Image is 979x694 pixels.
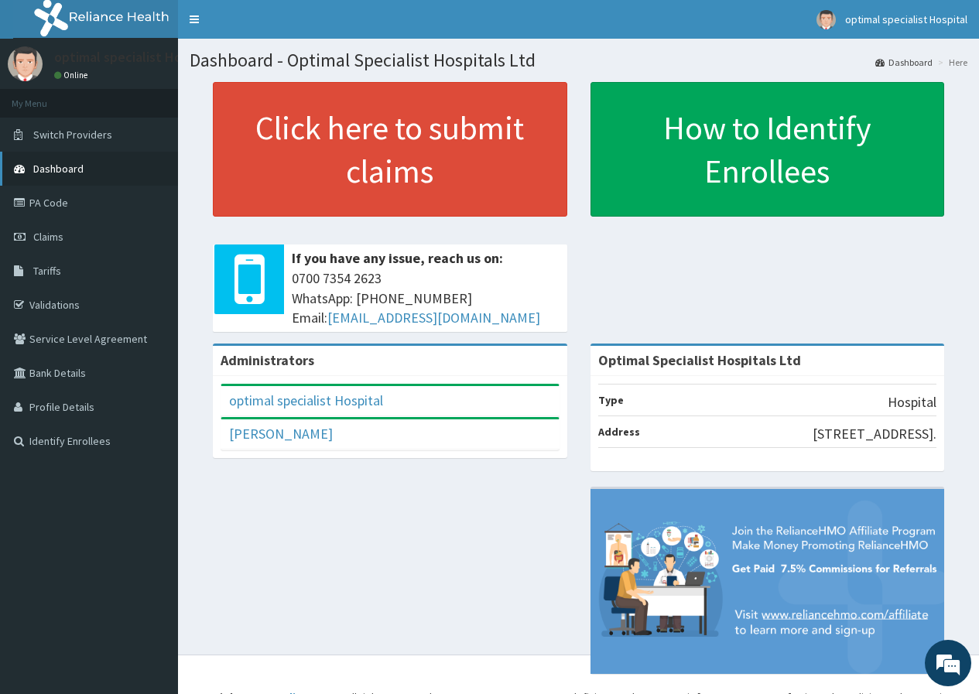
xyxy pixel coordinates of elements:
[8,46,43,81] img: User Image
[888,392,936,412] p: Hospital
[292,268,560,328] span: 0700 7354 2623 WhatsApp: [PHONE_NUMBER] Email:
[598,393,624,407] b: Type
[934,56,967,69] li: Here
[33,264,61,278] span: Tariffs
[875,56,933,69] a: Dashboard
[590,82,945,217] a: How to Identify Enrollees
[590,489,945,674] img: provider-team-banner.png
[80,87,260,107] div: Chat with us now
[221,351,314,369] b: Administrators
[190,50,967,70] h1: Dashboard - Optimal Specialist Hospitals Ltd
[816,10,836,29] img: User Image
[33,162,84,176] span: Dashboard
[90,195,214,351] span: We're online!
[54,50,216,64] p: optimal specialist Hospital
[292,249,503,267] b: If you have any issue, reach us on:
[254,8,291,45] div: Minimize live chat window
[598,351,801,369] strong: Optimal Specialist Hospitals Ltd
[33,230,63,244] span: Claims
[229,425,333,443] a: [PERSON_NAME]
[229,391,383,409] a: optimal specialist Hospital
[29,77,63,116] img: d_794563401_company_1708531726252_794563401
[845,12,967,26] span: optimal specialist Hospital
[213,82,567,217] a: Click here to submit claims
[54,70,91,80] a: Online
[8,422,295,477] textarea: Type your message and hit 'Enter'
[813,424,936,444] p: [STREET_ADDRESS].
[598,425,640,439] b: Address
[33,128,112,142] span: Switch Providers
[327,309,540,326] a: [EMAIL_ADDRESS][DOMAIN_NAME]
